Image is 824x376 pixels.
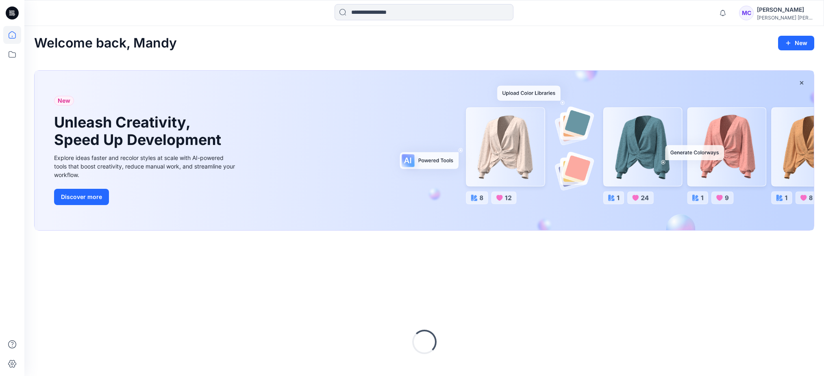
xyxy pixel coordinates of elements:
[58,96,70,106] span: New
[739,6,754,20] div: MC
[54,114,225,149] h1: Unleash Creativity, Speed Up Development
[757,15,814,21] div: [PERSON_NAME] [PERSON_NAME]
[54,153,237,179] div: Explore ideas faster and recolor styles at scale with AI-powered tools that boost creativity, red...
[757,5,814,15] div: [PERSON_NAME]
[778,36,814,50] button: New
[54,189,109,205] button: Discover more
[34,36,177,51] h2: Welcome back, Mandy
[54,189,237,205] a: Discover more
